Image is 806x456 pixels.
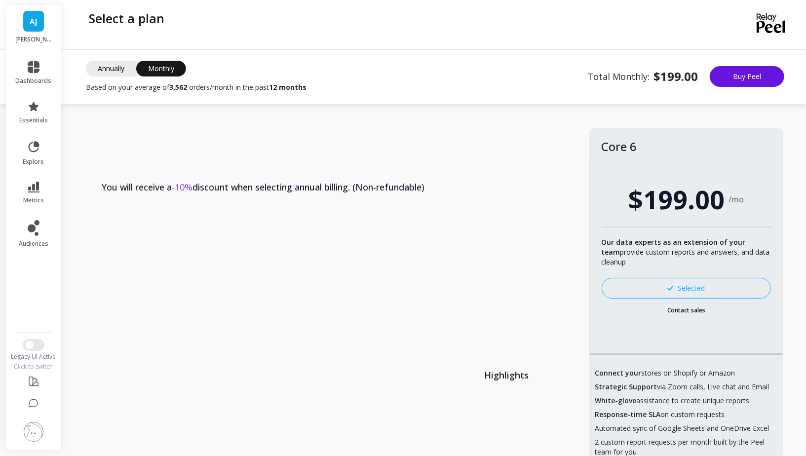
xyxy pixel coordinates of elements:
[136,61,186,76] span: Monthly
[602,237,746,257] b: Our data experts as an extension of your team
[667,286,674,291] img: svg+xml;base64,PHN2ZyB3aWR0aD0iMTMiIGhlaWdodD0iMTAiIHZpZXdCb3g9IjAgMCAxMyAxMCIgZmlsbD0ibm9uZSIgeG...
[172,181,192,193] span: -10%
[595,410,661,419] b: Response-time SLA
[595,396,750,406] span: assistance to create unique reports
[269,82,307,92] b: 12 months
[23,158,44,166] span: explore
[602,141,771,152] div: Core 6
[19,240,48,248] span: audiences
[86,82,307,92] span: Based on your average of orders/month in the past
[653,69,698,84] b: $199.00
[595,410,725,419] span: on custom requests
[602,237,770,266] span: provide custom reports and answers, and data cleanup
[595,423,769,433] span: Automated sync of Google Sheets and OneDrive Excel
[710,66,784,87] button: Buy Peel
[24,422,43,442] img: profile picture
[595,396,637,405] b: White-glove
[16,36,52,43] p: Artizan Joyeria
[729,194,744,204] span: /mo
[602,306,771,314] a: Contact sales
[587,69,698,84] span: Total Monthly:
[6,353,62,361] div: Legacy UI Active
[16,77,52,85] span: dashboards
[628,180,725,219] span: $199.00
[169,82,187,92] b: 3,562
[595,368,642,378] b: Connect your
[595,382,657,391] b: Strategic Support
[90,164,589,210] th: You will receive a discount when selecting annual billing. (Non-refundable)
[23,196,44,204] span: metrics
[6,363,62,371] div: Click to switch
[595,382,769,392] span: via Zoom calls, Live chat and Email
[86,61,136,76] span: Annually
[30,16,38,27] span: AJ
[19,116,48,124] span: essentials
[89,10,164,27] p: Select a plan
[595,368,735,378] span: stores on Shopify or Amazon
[667,283,705,293] div: Selected
[23,339,44,351] button: Switch to New UI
